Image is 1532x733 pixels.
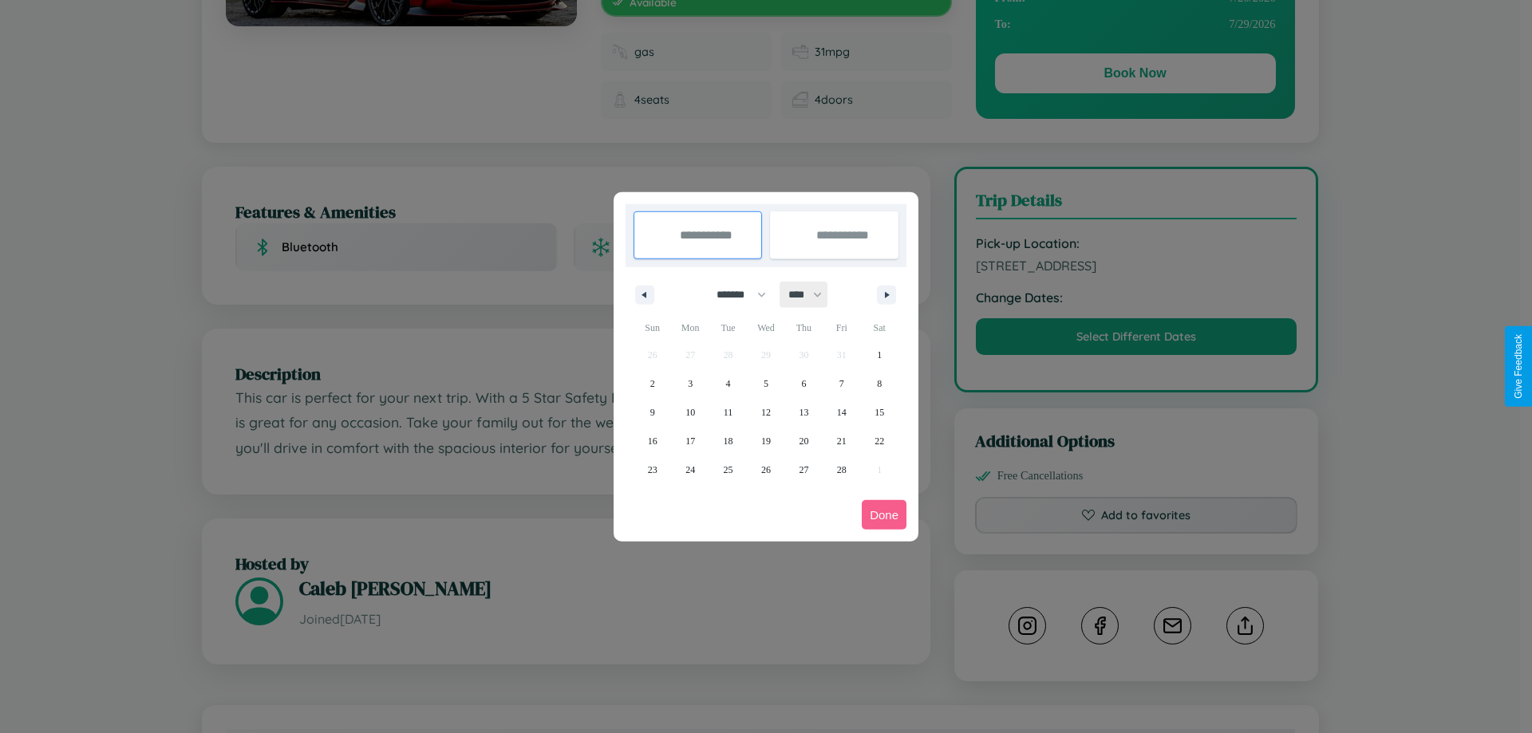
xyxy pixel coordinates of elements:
[861,315,898,341] span: Sat
[861,369,898,398] button: 8
[823,369,860,398] button: 7
[709,369,747,398] button: 4
[724,398,733,427] span: 11
[726,369,731,398] span: 4
[688,369,693,398] span: 3
[685,427,695,455] span: 17
[839,369,844,398] span: 7
[823,427,860,455] button: 21
[862,500,906,530] button: Done
[634,369,671,398] button: 2
[799,398,808,427] span: 13
[761,455,771,484] span: 26
[761,427,771,455] span: 19
[785,369,823,398] button: 6
[799,455,808,484] span: 27
[764,369,768,398] span: 5
[650,398,655,427] span: 9
[685,398,695,427] span: 10
[837,455,847,484] span: 28
[671,398,709,427] button: 10
[650,369,655,398] span: 2
[861,398,898,427] button: 15
[747,315,784,341] span: Wed
[671,455,709,484] button: 24
[801,369,806,398] span: 6
[747,369,784,398] button: 5
[875,398,884,427] span: 15
[799,427,808,455] span: 20
[877,341,882,369] span: 1
[823,315,860,341] span: Fri
[861,427,898,455] button: 22
[747,455,784,484] button: 26
[823,398,860,427] button: 14
[837,398,847,427] span: 14
[634,427,671,455] button: 16
[837,427,847,455] span: 21
[648,427,657,455] span: 16
[785,398,823,427] button: 13
[634,398,671,427] button: 9
[724,455,733,484] span: 25
[671,315,709,341] span: Mon
[709,455,747,484] button: 25
[634,315,671,341] span: Sun
[823,455,860,484] button: 28
[875,427,884,455] span: 22
[785,455,823,484] button: 27
[724,427,733,455] span: 18
[685,455,695,484] span: 24
[761,398,771,427] span: 12
[747,398,784,427] button: 12
[785,427,823,455] button: 20
[671,427,709,455] button: 17
[747,427,784,455] button: 19
[671,369,709,398] button: 3
[709,398,747,427] button: 11
[634,455,671,484] button: 23
[877,369,882,398] span: 8
[861,341,898,369] button: 1
[709,427,747,455] button: 18
[1513,334,1524,399] div: Give Feedback
[709,315,747,341] span: Tue
[648,455,657,484] span: 23
[785,315,823,341] span: Thu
